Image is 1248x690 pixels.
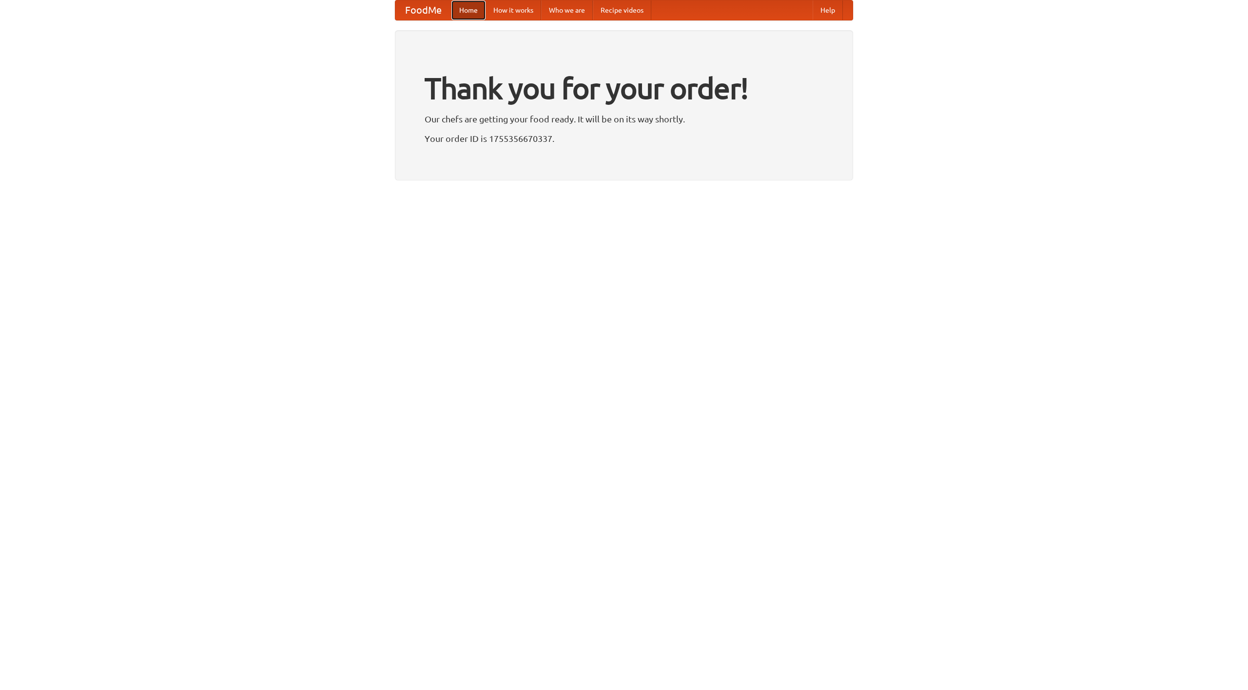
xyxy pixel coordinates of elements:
[425,112,823,126] p: Our chefs are getting your food ready. It will be on its way shortly.
[541,0,593,20] a: Who we are
[451,0,486,20] a: Home
[486,0,541,20] a: How it works
[425,131,823,146] p: Your order ID is 1755356670337.
[593,0,651,20] a: Recipe videos
[813,0,843,20] a: Help
[395,0,451,20] a: FoodMe
[425,65,823,112] h1: Thank you for your order!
